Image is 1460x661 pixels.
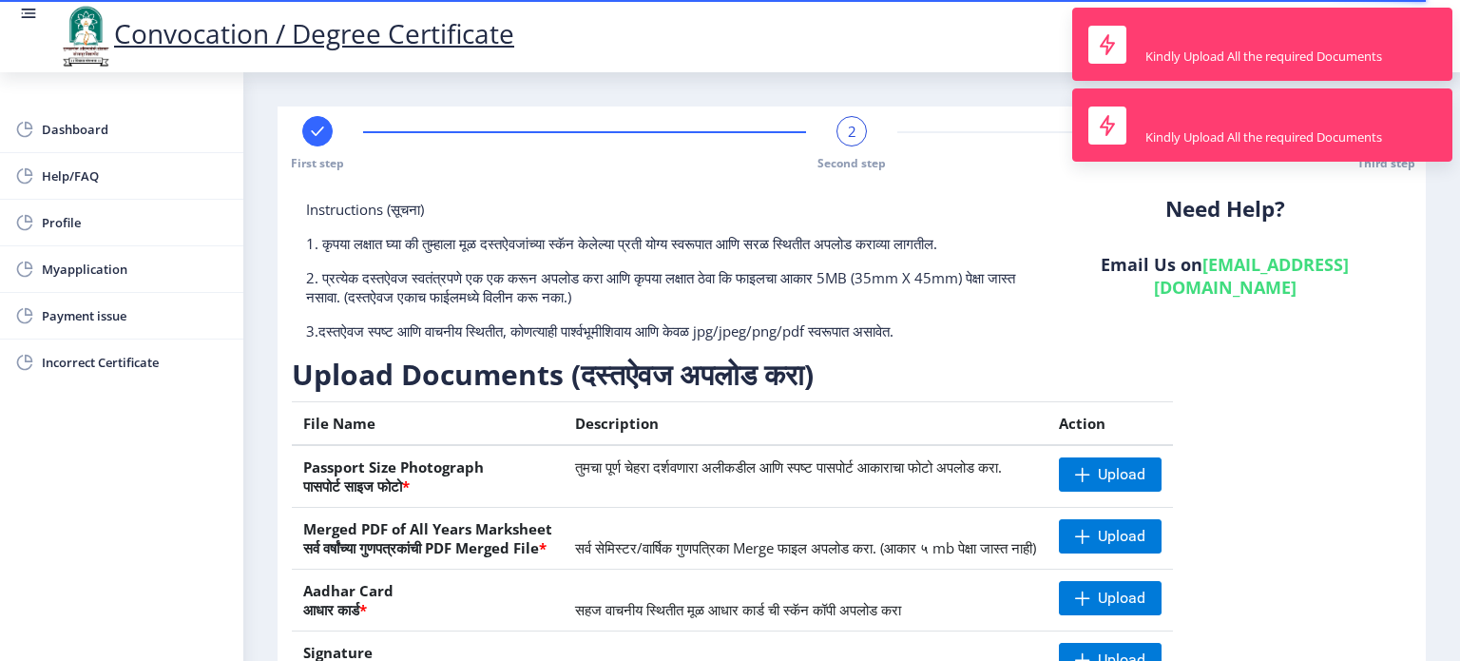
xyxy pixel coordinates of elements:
span: Upload [1098,589,1145,608]
th: Merged PDF of All Years Marksheet सर्व वर्षांच्या गुणपत्रकांची PDF Merged File [292,508,564,570]
span: सर्व सेमिस्टर/वार्षिक गुणपत्रिका Merge फाइल अपलोड करा. (आकार ५ mb पेक्षा जास्त नाही) [575,538,1036,557]
span: सहज वाचनीय स्थितीत मूळ आधार कार्ड ची स्कॅन कॉपी अपलोड करा [575,600,901,619]
p: 3.दस्तऐवज स्पष्ट आणि वाचनीय स्थितीत, कोणत्याही पार्श्वभूमीशिवाय आणि केवळ jpg/jpeg/png/pdf स्वरूपा... [306,321,1024,340]
span: First step [291,155,344,171]
p: 1. कृपया लक्षात घ्या की तुम्हाला मूळ दस्तऐवजांच्या स्कॅन केलेल्या प्रती योग्य स्वरूपात आणि सरळ स्... [306,234,1024,253]
th: Action [1047,402,1173,446]
th: Description [564,402,1047,446]
span: Dashboard [42,118,228,141]
b: Need Help? [1165,194,1285,224]
th: Aadhar Card आधार कार्ड [292,570,564,632]
span: Profile [42,211,228,234]
th: Passport Size Photograph पासपोर्ट साइज फोटो [292,445,564,508]
span: 2 [848,122,856,141]
td: तुमचा पूर्ण चेहरा दर्शवणारा अलीकडील आणि स्पष्ट पासपोर्ट आकाराचा फोटो अपलोड करा. [564,445,1047,508]
th: File Name [292,402,564,446]
span: Help/FAQ [42,165,228,187]
span: Payment issue [42,304,228,327]
img: logo [57,4,114,68]
span: Second step [817,155,886,171]
div: Kindly Upload All the required Documents [1145,48,1382,65]
div: Kindly Upload All the required Documents [1145,128,1382,146]
p: 2. प्रत्येक दस्तऐवज स्वतंत्रपणे एक एक करून अपलोड करा आणि कृपया लक्षात ठेवा कि फाइलचा आकार 5MB (35... [306,268,1024,306]
span: Instructions (सूचना) [306,200,424,219]
a: [EMAIL_ADDRESS][DOMAIN_NAME] [1154,253,1350,299]
span: Incorrect Certificate [42,351,228,374]
h3: Upload Documents (दस्तऐवज अपलोड करा) [292,356,1219,394]
span: Upload [1098,465,1145,484]
h6: Email Us on [1052,253,1397,299]
a: Convocation / Degree Certificate [57,15,514,51]
span: Myapplication [42,258,228,281]
span: Upload [1098,527,1145,546]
